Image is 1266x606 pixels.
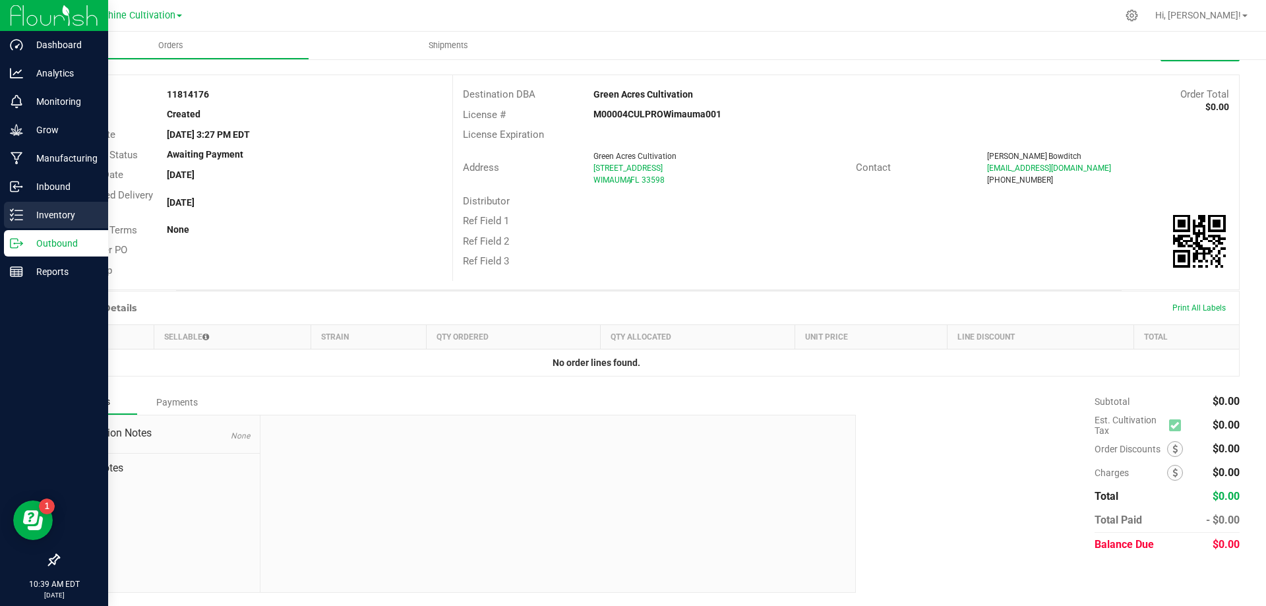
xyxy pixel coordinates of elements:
qrcode: 11814176 [1173,215,1226,268]
p: Reports [23,264,102,280]
span: Hi, [PERSON_NAME]! [1155,10,1241,20]
p: Monitoring [23,94,102,109]
span: $0.00 [1213,466,1240,479]
span: Total Paid [1095,514,1142,526]
iframe: Resource center [13,500,53,540]
span: $0.00 [1213,419,1240,431]
span: Shipments [411,40,486,51]
span: Charges [1095,468,1167,478]
span: Calculate cultivation tax [1169,417,1187,435]
img: Scan me! [1173,215,1226,268]
span: [STREET_ADDRESS] [593,164,663,173]
inline-svg: Manufacturing [10,152,23,165]
inline-svg: Inventory [10,208,23,222]
a: Orders [32,32,309,59]
strong: Awaiting Payment [167,149,243,160]
span: Ref Field 2 [463,235,509,247]
inline-svg: Analytics [10,67,23,80]
strong: [DATE] [167,169,195,180]
span: $0.00 [1213,538,1240,551]
strong: [DATE] 3:27 PM EDT [167,129,250,140]
strong: $0.00 [1205,102,1229,112]
span: Sunshine Cultivation [87,10,175,21]
span: Address [463,162,499,173]
th: Sellable [154,325,311,349]
inline-svg: Monitoring [10,95,23,108]
span: Order Discounts [1095,444,1167,454]
span: FL [630,175,639,185]
p: Dashboard [23,37,102,53]
p: Inventory [23,207,102,223]
p: Grow [23,122,102,138]
span: - $0.00 [1206,514,1240,526]
span: None [231,431,250,440]
strong: [DATE] [167,197,195,208]
span: WIMAUMA [593,175,632,185]
span: Distributor [463,195,510,207]
p: Outbound [23,235,102,251]
span: Ref Field 1 [463,215,509,227]
span: Bowditch [1048,152,1081,161]
inline-svg: Reports [10,265,23,278]
a: Shipments [309,32,587,59]
inline-svg: Inbound [10,180,23,193]
inline-svg: Dashboard [10,38,23,51]
strong: M00004CULPROWimauma001 [593,109,721,119]
span: , [629,175,630,185]
p: Manufacturing [23,150,102,166]
div: Payments [137,390,216,414]
th: Unit Price [795,325,947,349]
strong: Created [167,109,200,119]
span: [PHONE_NUMBER] [987,175,1053,185]
span: $0.00 [1213,490,1240,502]
span: $0.00 [1213,442,1240,455]
th: Line Discount [947,325,1133,349]
p: Inbound [23,179,102,195]
span: $0.00 [1213,395,1240,408]
span: Destination DBA [463,88,535,100]
span: Contact [856,162,891,173]
span: License Expiration [463,129,544,140]
span: [PERSON_NAME] [987,152,1047,161]
th: Qty Ordered [426,325,600,349]
strong: Green Acres Cultivation [593,89,693,100]
div: Manage settings [1124,9,1140,22]
th: Total [1133,325,1239,349]
span: [EMAIL_ADDRESS][DOMAIN_NAME] [987,164,1111,173]
span: Print All Labels [1172,303,1226,313]
inline-svg: Grow [10,123,23,136]
span: Order Notes [69,460,250,476]
th: Qty Allocated [600,325,795,349]
span: Total [1095,490,1118,502]
span: Subtotal [1095,396,1130,407]
span: Balance Due [1095,538,1154,551]
span: Ref Field 3 [463,255,509,267]
span: Requested Delivery Date [69,189,153,216]
iframe: Resource center unread badge [39,499,55,514]
inline-svg: Outbound [10,237,23,250]
span: 33598 [642,175,665,185]
span: Destination Notes [69,425,250,441]
span: Order Total [1180,88,1229,100]
span: License # [463,109,506,121]
span: Est. Cultivation Tax [1095,415,1164,436]
p: [DATE] [6,590,102,600]
th: Strain [311,325,426,349]
strong: None [167,224,189,235]
p: 10:39 AM EDT [6,578,102,590]
span: Green Acres Cultivation [593,152,677,161]
p: Analytics [23,65,102,81]
span: Orders [140,40,201,51]
strong: 11814176 [167,89,209,100]
strong: No order lines found. [553,357,640,368]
